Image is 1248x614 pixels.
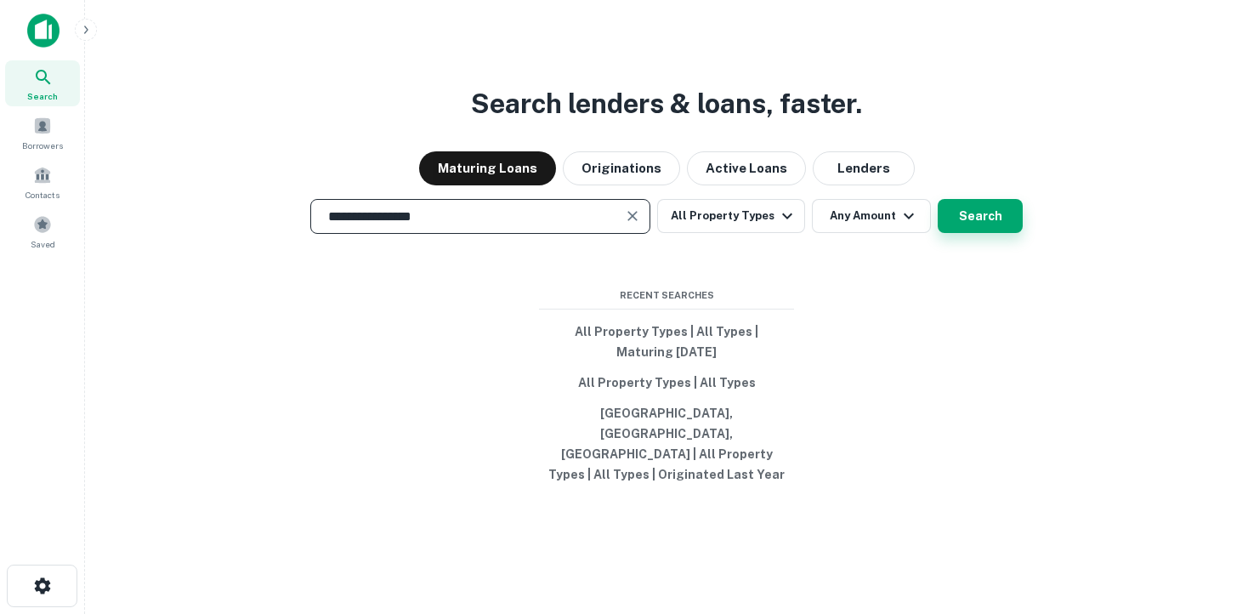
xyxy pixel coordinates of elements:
[687,151,806,185] button: Active Loans
[539,316,794,367] button: All Property Types | All Types | Maturing [DATE]
[813,151,915,185] button: Lenders
[5,208,80,254] a: Saved
[563,151,680,185] button: Originations
[22,139,63,152] span: Borrowers
[5,110,80,156] a: Borrowers
[26,188,60,202] span: Contacts
[539,398,794,490] button: [GEOGRAPHIC_DATA], [GEOGRAPHIC_DATA], [GEOGRAPHIC_DATA] | All Property Types | All Types | Origin...
[27,14,60,48] img: capitalize-icon.png
[419,151,556,185] button: Maturing Loans
[938,199,1023,233] button: Search
[5,159,80,205] a: Contacts
[539,367,794,398] button: All Property Types | All Types
[812,199,931,233] button: Any Amount
[5,60,80,106] a: Search
[27,89,58,103] span: Search
[471,83,862,124] h3: Search lenders & loans, faster.
[657,199,805,233] button: All Property Types
[539,288,794,303] span: Recent Searches
[621,204,644,228] button: Clear
[1163,478,1248,560] iframe: Chat Widget
[31,237,55,251] span: Saved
